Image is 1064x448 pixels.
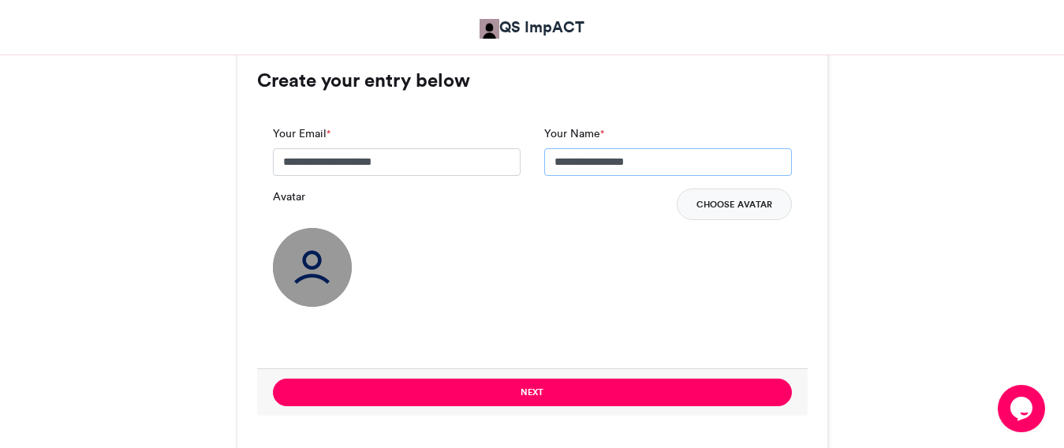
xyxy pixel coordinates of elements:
a: QS ImpACT [480,16,584,39]
button: Choose Avatar [677,189,792,220]
img: user_circle.png [273,228,352,307]
button: Next [273,379,792,406]
h3: Create your entry below [257,71,808,90]
img: QS ImpACT QS ImpACT [480,19,499,39]
label: Avatar [273,189,305,205]
label: Your Email [273,125,330,142]
label: Your Name [544,125,604,142]
iframe: chat widget [998,385,1048,432]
